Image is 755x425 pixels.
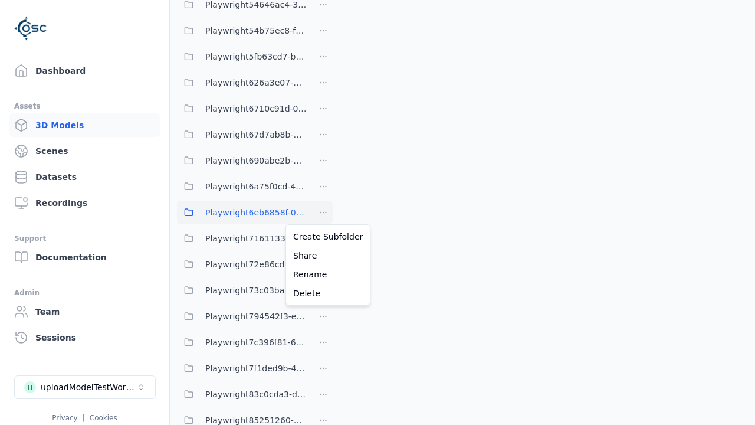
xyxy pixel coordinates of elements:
[288,284,367,303] a: Delete
[288,265,367,284] a: Rename
[288,227,367,246] a: Create Subfolder
[288,246,367,265] a: Share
